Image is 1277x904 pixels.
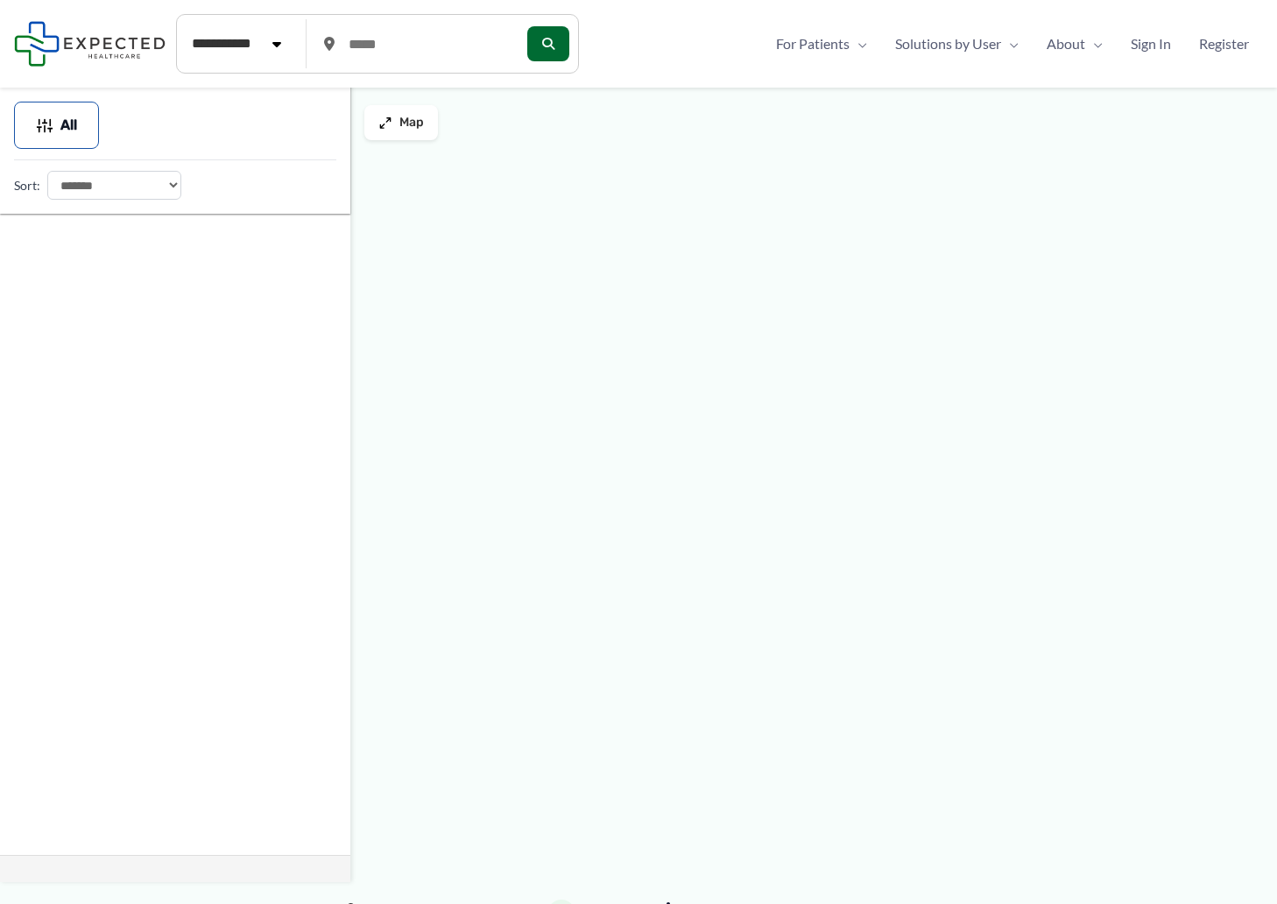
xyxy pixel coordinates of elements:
a: AboutMenu Toggle [1033,31,1117,57]
button: Map [364,105,438,140]
span: Map [399,116,424,131]
span: Menu Toggle [1001,31,1019,57]
a: Register [1185,31,1263,57]
span: For Patients [776,31,850,57]
span: Menu Toggle [1085,31,1103,57]
span: About [1047,31,1085,57]
span: All [60,119,77,131]
span: Sign In [1131,31,1171,57]
span: Solutions by User [895,31,1001,57]
img: Filter [36,117,53,134]
span: Register [1199,31,1249,57]
a: For PatientsMenu Toggle [762,31,881,57]
img: Maximize [378,116,392,130]
span: Menu Toggle [850,31,867,57]
label: Sort: [14,174,40,197]
a: Solutions by UserMenu Toggle [881,31,1033,57]
img: Expected Healthcare Logo - side, dark font, small [14,21,166,66]
button: All [14,102,99,149]
a: Sign In [1117,31,1185,57]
